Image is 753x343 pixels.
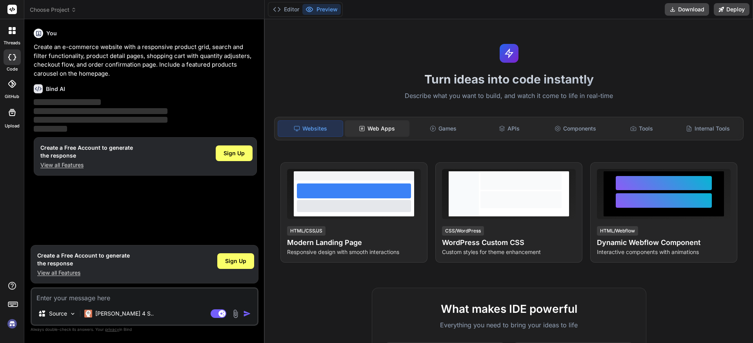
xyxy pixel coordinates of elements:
span: privacy [105,327,119,332]
h1: Create a Free Account to generate the response [40,144,133,160]
h2: What makes IDE powerful [385,301,633,317]
p: View all Features [40,161,133,169]
p: Source [49,310,67,318]
span: ‌ [34,117,167,123]
div: HTML/CSS/JS [287,226,326,236]
span: Choose Project [30,6,76,14]
button: Editor [270,4,302,15]
span: Sign Up [225,257,246,265]
img: Claude 4 Sonnet [84,310,92,318]
label: GitHub [5,93,19,100]
div: Internal Tools [675,120,740,137]
h4: WordPress Custom CSS [442,237,576,248]
span: ‌ [34,99,101,105]
h1: Turn ideas into code instantly [269,72,748,86]
span: ‌ [34,108,167,114]
p: Everything you need to bring your ideas to life [385,320,633,330]
div: Tools [609,120,674,137]
label: Upload [5,123,20,129]
p: Describe what you want to build, and watch it come to life in real-time [269,91,748,101]
h4: Modern Landing Page [287,237,421,248]
img: icon [243,310,251,318]
button: Download [665,3,709,16]
h1: Create a Free Account to generate the response [37,252,130,267]
p: Responsive design with smooth interactions [287,248,421,256]
div: Games [411,120,476,137]
p: Custom styles for theme enhancement [442,248,576,256]
div: Components [543,120,608,137]
div: HTML/Webflow [597,226,638,236]
p: Always double-check its answers. Your in Bind [31,326,258,333]
span: ‌ [34,126,67,132]
img: signin [5,317,19,330]
img: attachment [231,309,240,318]
span: Sign Up [224,149,245,157]
img: Pick Models [69,310,76,317]
p: [PERSON_NAME] 4 S.. [95,310,154,318]
div: APIs [477,120,542,137]
h4: Dynamic Webflow Component [597,237,731,248]
p: View all Features [37,269,130,277]
div: Websites [278,120,343,137]
h6: You [46,29,57,37]
label: code [7,66,18,73]
div: CSS/WordPress [442,226,484,236]
h6: Bind AI [46,85,65,93]
label: threads [4,40,20,46]
p: Create an e-commerce website with a responsive product grid, search and filter functionality, pro... [34,43,257,78]
button: Preview [302,4,341,15]
button: Deploy [714,3,749,16]
div: Web Apps [345,120,409,137]
p: Interactive components with animations [597,248,731,256]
